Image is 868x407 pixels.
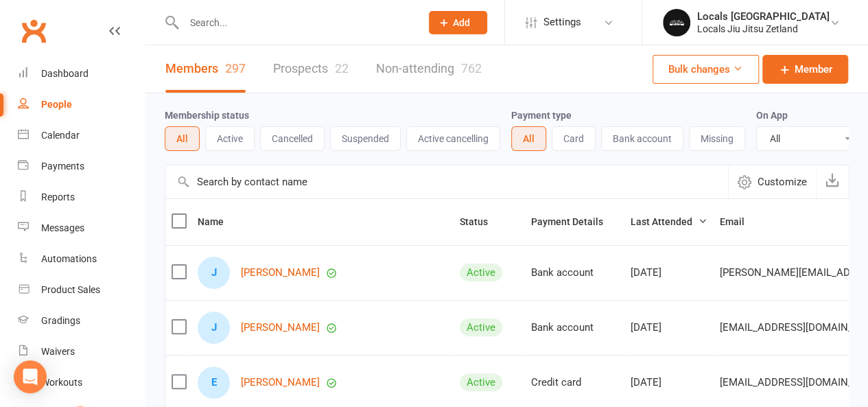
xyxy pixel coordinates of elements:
[531,377,618,388] div: Credit card
[16,14,51,48] a: Clubworx
[165,45,246,93] a: Members297
[180,13,411,32] input: Search...
[460,216,503,227] span: Status
[225,61,246,75] div: 297
[697,23,830,35] div: Locals Jiu Jitsu Zetland
[18,58,145,89] a: Dashboard
[18,336,145,367] a: Waivers
[406,126,500,151] button: Active cancelling
[205,126,255,151] button: Active
[41,346,75,357] div: Waivers
[511,126,546,151] button: All
[198,312,230,344] div: J
[335,61,349,75] div: 22
[41,315,80,326] div: Gradings
[762,55,848,84] a: Member
[460,318,502,336] div: Active
[429,11,487,34] button: Add
[41,161,84,172] div: Payments
[18,305,145,336] a: Gradings
[198,367,230,399] div: E
[631,267,707,279] div: [DATE]
[460,213,503,230] button: Status
[552,126,596,151] button: Card
[241,267,320,279] a: [PERSON_NAME]
[41,130,80,141] div: Calendar
[697,10,830,23] div: Locals [GEOGRAPHIC_DATA]
[511,110,572,121] label: Payment type
[260,126,325,151] button: Cancelled
[198,257,230,289] div: J
[165,126,200,151] button: All
[18,244,145,275] a: Automations
[631,213,707,230] button: Last Attended
[758,174,807,190] span: Customize
[720,213,760,230] button: Email
[41,284,100,295] div: Product Sales
[18,151,145,182] a: Payments
[531,213,618,230] button: Payment Details
[273,45,349,93] a: Prospects22
[720,216,760,227] span: Email
[18,275,145,305] a: Product Sales
[198,216,239,227] span: Name
[631,377,707,388] div: [DATE]
[460,264,502,281] div: Active
[198,213,239,230] button: Name
[453,17,470,28] span: Add
[41,222,84,233] div: Messages
[18,182,145,213] a: Reports
[543,7,581,38] span: Settings
[18,367,145,398] a: Workouts
[460,373,502,391] div: Active
[41,253,97,264] div: Automations
[18,120,145,151] a: Calendar
[41,99,72,110] div: People
[18,89,145,120] a: People
[18,213,145,244] a: Messages
[531,216,618,227] span: Payment Details
[41,191,75,202] div: Reports
[601,126,683,151] button: Bank account
[756,110,788,121] label: On App
[241,322,320,334] a: [PERSON_NAME]
[631,216,707,227] span: Last Attended
[241,377,320,388] a: [PERSON_NAME]
[461,61,482,75] div: 762
[41,68,89,79] div: Dashboard
[41,377,82,388] div: Workouts
[795,61,832,78] span: Member
[653,55,759,84] button: Bulk changes
[165,110,249,121] label: Membership status
[728,165,816,198] button: Customize
[376,45,482,93] a: Non-attending762
[631,322,707,334] div: [DATE]
[531,267,618,279] div: Bank account
[663,9,690,36] img: thumb_image1753173050.png
[165,165,728,198] input: Search by contact name
[689,126,745,151] button: Missing
[330,126,401,151] button: Suspended
[14,360,47,393] div: Open Intercom Messenger
[531,322,618,334] div: Bank account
